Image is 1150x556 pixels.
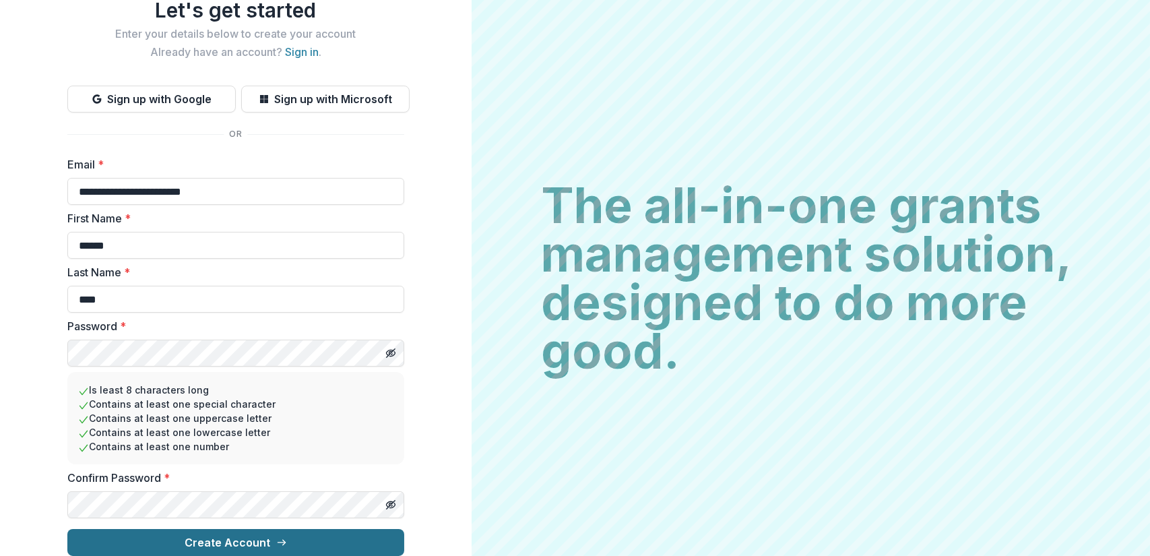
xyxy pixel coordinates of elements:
label: Email [67,156,396,173]
button: Create Account [67,529,404,556]
h2: Already have an account? . [67,46,404,59]
label: Password [67,318,396,334]
li: Contains at least one uppercase letter [78,411,393,425]
a: Sign in [285,45,319,59]
li: Contains at least one lowercase letter [78,425,393,439]
button: Toggle password visibility [380,494,402,516]
li: Contains at least one special character [78,397,393,411]
li: Is least 8 characters long [78,383,393,397]
button: Toggle password visibility [380,342,402,364]
label: Confirm Password [67,470,396,486]
label: First Name [67,210,396,226]
button: Sign up with Microsoft [241,86,410,113]
h2: Enter your details below to create your account [67,28,404,40]
li: Contains at least one number [78,439,393,454]
label: Last Name [67,264,396,280]
button: Sign up with Google [67,86,236,113]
